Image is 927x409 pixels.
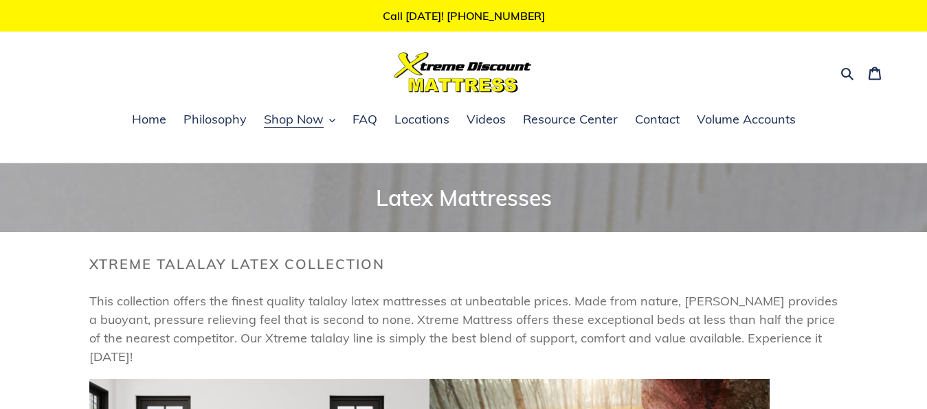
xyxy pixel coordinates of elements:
[394,111,449,128] span: Locations
[523,111,618,128] span: Resource Center
[346,110,384,130] a: FAQ
[264,111,324,128] span: Shop Now
[177,110,254,130] a: Philosophy
[376,184,552,211] span: Latex Mattresses
[353,111,377,128] span: FAQ
[635,111,680,128] span: Contact
[394,52,532,93] img: Xtreme Discount Mattress
[183,111,247,128] span: Philosophy
[89,292,838,366] p: This collection offers the finest quality talalay latex mattresses at unbeatable prices. Made fro...
[89,256,838,272] h2: Xtreme Talalay Latex Collection
[460,110,513,130] a: Videos
[388,110,456,130] a: Locations
[628,110,686,130] a: Contact
[697,111,796,128] span: Volume Accounts
[467,111,506,128] span: Videos
[516,110,625,130] a: Resource Center
[690,110,803,130] a: Volume Accounts
[132,111,166,128] span: Home
[257,110,342,130] button: Shop Now
[125,110,173,130] a: Home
